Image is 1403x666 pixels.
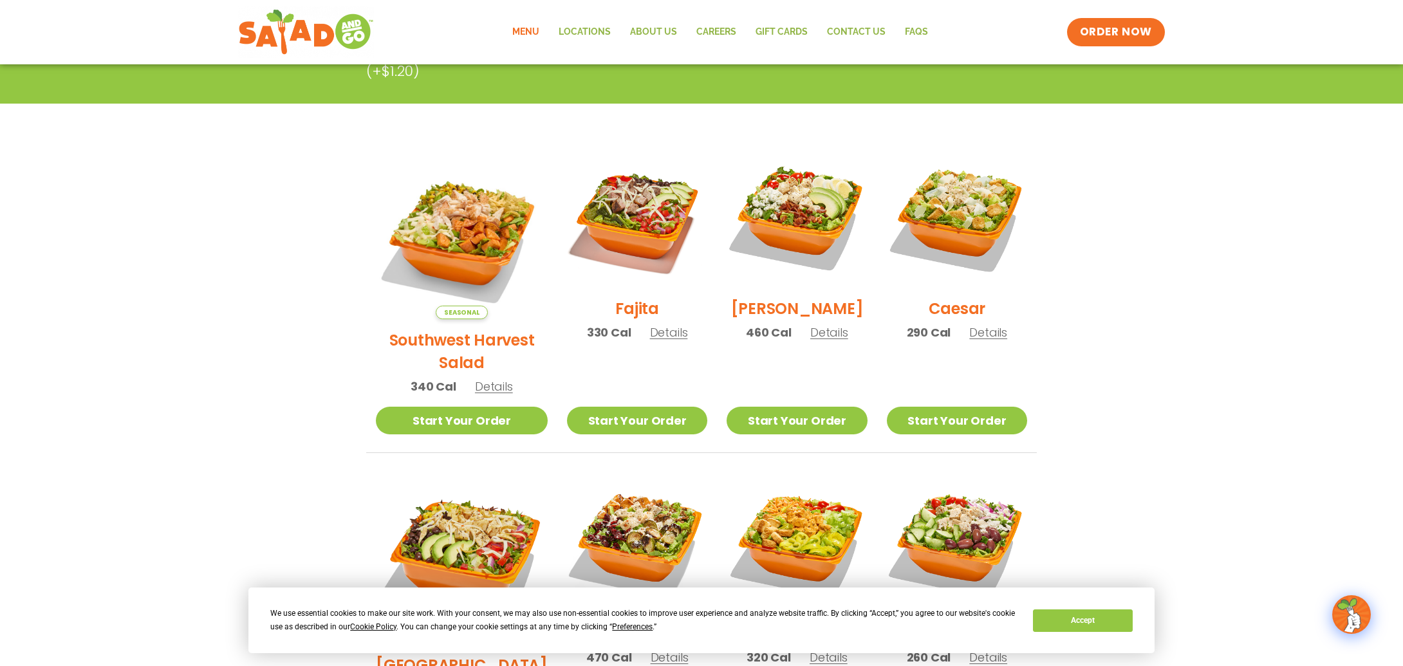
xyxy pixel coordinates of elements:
[727,147,867,288] img: Product photo for Cobb Salad
[567,407,707,434] a: Start Your Order
[549,17,620,47] a: Locations
[270,607,1017,634] div: We use essential cookies to make our site work. With your consent, we may also use non-essential ...
[810,324,848,340] span: Details
[687,17,746,47] a: Careers
[475,378,513,394] span: Details
[1333,597,1370,633] img: wpChatIcon
[810,649,848,665] span: Details
[727,407,867,434] a: Start Your Order
[567,147,707,288] img: Product photo for Fajita Salad
[731,297,864,320] h2: [PERSON_NAME]
[350,622,396,631] span: Cookie Policy
[887,407,1027,434] a: Start Your Order
[746,324,792,341] span: 460 Cal
[436,306,488,319] span: Seasonal
[586,649,632,666] span: 470 Cal
[817,17,895,47] a: Contact Us
[411,378,456,395] span: 340 Cal
[1080,24,1152,40] span: ORDER NOW
[929,297,986,320] h2: Caesar
[1067,18,1165,46] a: ORDER NOW
[615,297,659,320] h2: Fajita
[895,17,938,47] a: FAQs
[907,324,951,341] span: 290 Cal
[620,17,687,47] a: About Us
[376,472,548,644] img: Product photo for BBQ Ranch Salad
[376,147,548,319] img: Product photo for Southwest Harvest Salad
[238,6,374,58] img: new-SAG-logo-768×292
[248,587,1155,653] div: Cookie Consent Prompt
[651,649,689,665] span: Details
[746,17,817,47] a: GIFT CARDS
[503,17,549,47] a: Menu
[969,324,1007,340] span: Details
[969,649,1007,665] span: Details
[907,649,951,666] span: 260 Cal
[587,324,631,341] span: 330 Cal
[567,472,707,613] img: Product photo for Roasted Autumn Salad
[747,649,791,666] span: 320 Cal
[887,147,1027,288] img: Product photo for Caesar Salad
[1033,609,1132,632] button: Accept
[887,472,1027,613] img: Product photo for Greek Salad
[612,622,653,631] span: Preferences
[650,324,688,340] span: Details
[727,472,867,613] img: Product photo for Buffalo Chicken Salad
[376,329,548,374] h2: Southwest Harvest Salad
[376,407,548,434] a: Start Your Order
[503,17,938,47] nav: Menu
